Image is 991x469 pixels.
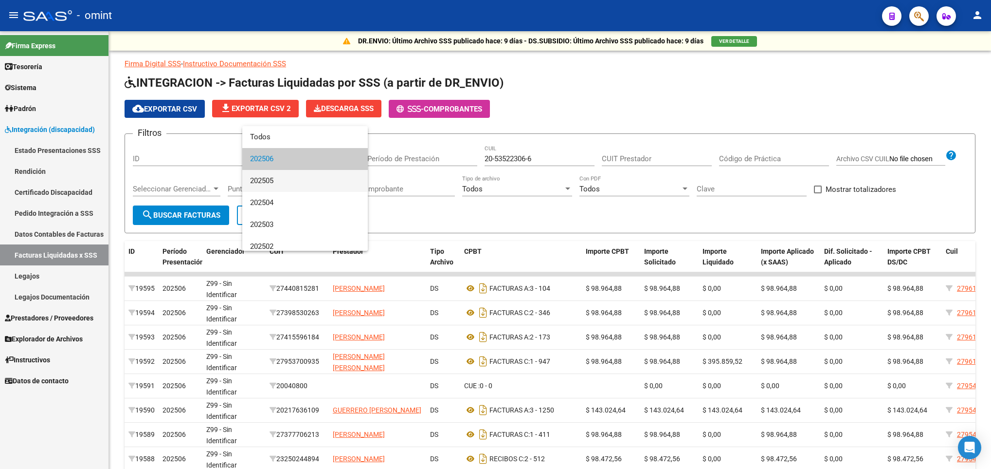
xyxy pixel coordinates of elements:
[250,126,360,148] span: Todos
[958,436,981,459] div: Open Intercom Messenger
[250,192,360,214] span: 202504
[250,148,360,170] span: 202506
[250,236,360,258] span: 202502
[250,170,360,192] span: 202505
[250,214,360,236] span: 202503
